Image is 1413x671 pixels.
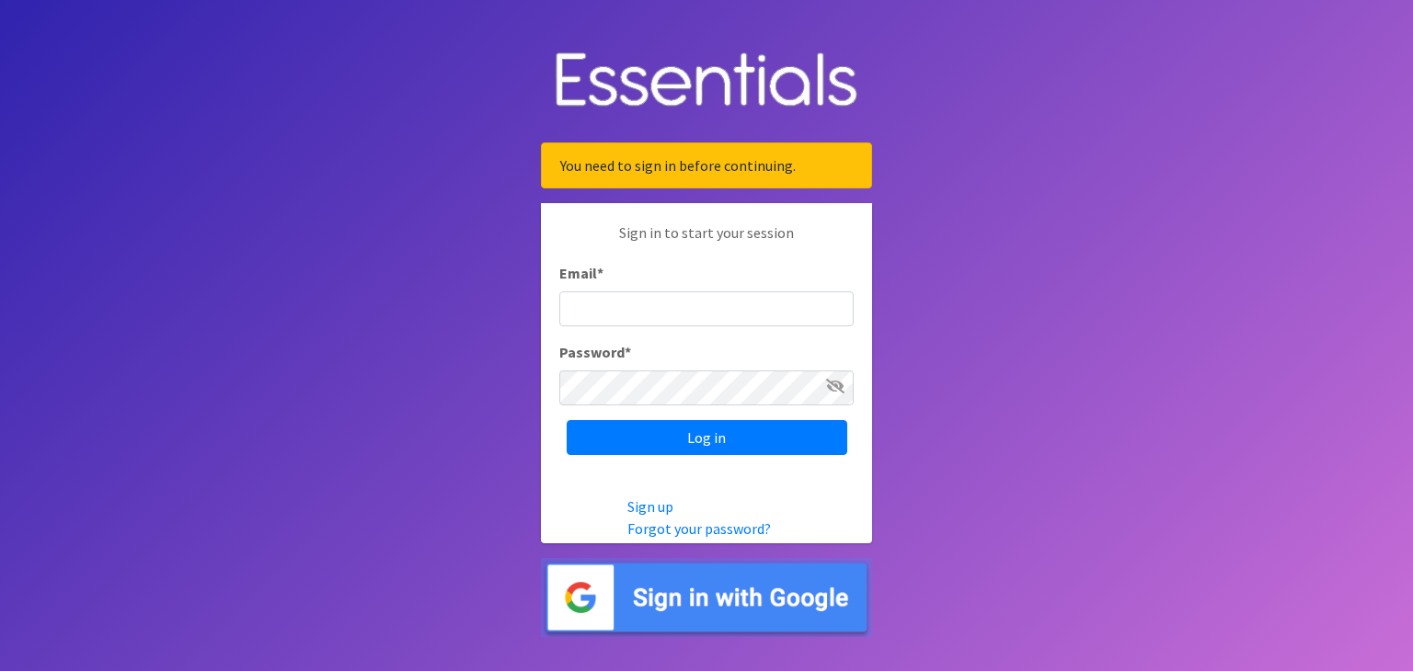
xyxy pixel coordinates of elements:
div: You need to sign in before continuing. [541,142,872,188]
img: Sign in with Google [541,558,872,638]
a: Forgot your password? [627,519,771,538]
label: Password [559,341,631,363]
input: Log in [567,420,847,455]
img: Human Essentials [541,34,872,129]
label: Email [559,262,603,284]
a: Sign up [627,497,673,516]
abbr: required [625,343,631,361]
abbr: required [597,264,603,282]
p: Sign in to start your session [559,222,854,262]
